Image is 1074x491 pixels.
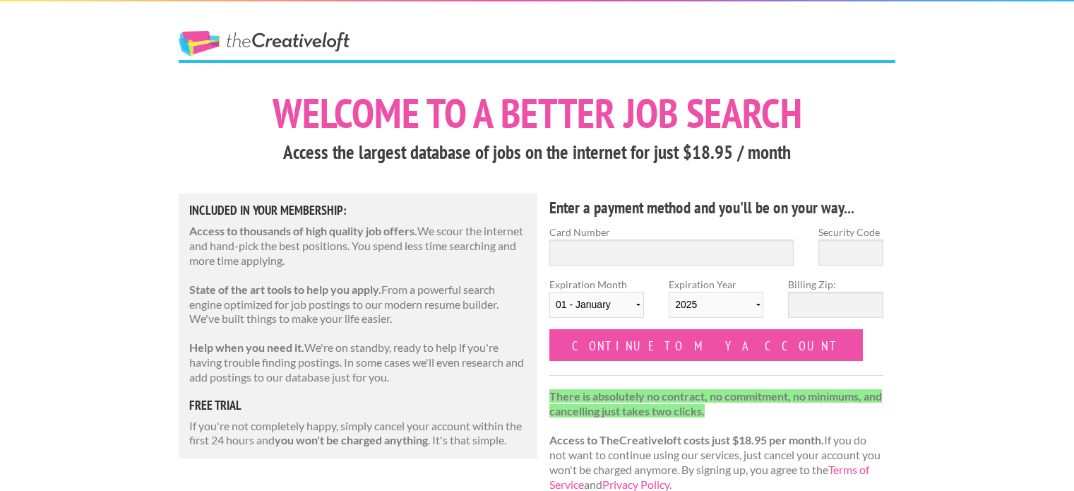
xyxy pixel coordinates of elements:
strong: There is absolutely no contract, no commitment, no minimums, and cancelling just takes two clicks. [549,389,882,418]
strong: you won't be charged anything [275,433,428,446]
label: Card Number [549,225,794,239]
h4: Enter a payment method and you'll be on your way... [549,196,883,219]
h1: Welcome to a better job search [179,93,895,134]
h3: Access the largest database of jobs on the internet for just $18.95 / month [179,139,895,166]
p: If you're not completely happy, simply cancel your account within the first 24 hours and . It's t... [189,419,527,449]
label: Security Code [818,225,883,239]
a: The Creative Loft [179,31,350,57]
h5: free trial [189,399,527,412]
label: Billing Zip: [788,277,883,292]
label: Expiration Year [669,277,763,329]
a: Terms of Service [549,463,869,491]
strong: Access to thousands of high quality job offers. [189,224,417,237]
p: From a powerful search engine optimized for job postings to our modern resume builder. We've buil... [189,283,527,326]
input: Continue to my account [549,329,863,361]
p: We scour the internet and hand-pick the best positions. You spend less time searching and more ti... [189,224,527,268]
strong: Help when you need it. [189,341,304,354]
select: Expiration Month [549,292,644,318]
h5: Included in Your Membership: [189,204,527,217]
select: Expiration Year [669,292,763,318]
label: Expiration Month [549,277,644,329]
p: We're on standby, ready to help if you're having trouble finding postings. In some cases we'll ev... [189,341,527,384]
strong: State of the art tools to help you apply. [189,283,381,296]
strong: Access to TheCreativeloft costs just $18.95 per month. [549,433,824,446]
a: Privacy Policy [602,478,669,491]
